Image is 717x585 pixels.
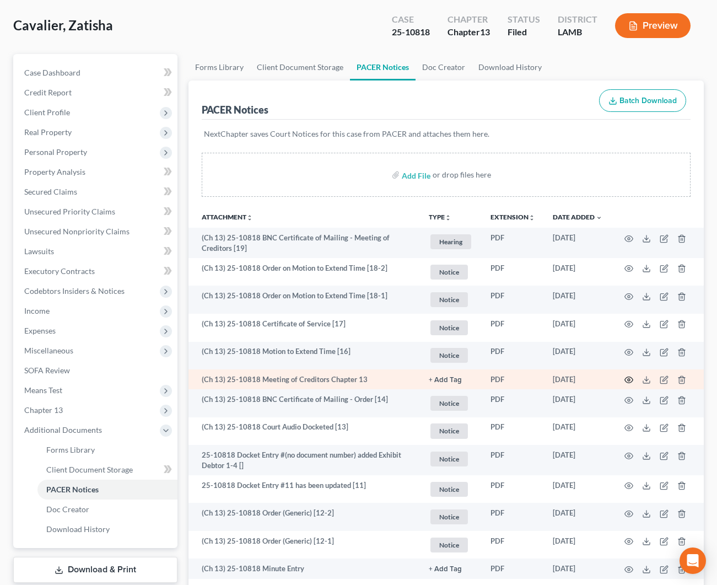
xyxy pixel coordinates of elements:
[430,396,468,411] span: Notice
[544,342,611,370] td: [DATE]
[416,54,472,80] a: Doc Creator
[429,291,473,309] a: Notice
[430,234,471,249] span: Hearing
[202,213,253,221] a: Attachmentunfold_more
[188,417,420,446] td: (Ch 13) 25-10818 Court Audio Docketed [13]
[544,286,611,314] td: [DATE]
[188,54,250,80] a: Forms Library
[430,265,468,280] span: Notice
[15,222,177,241] a: Unsecured Nonpriority Claims
[24,366,70,375] span: SOFA Review
[596,214,602,221] i: expand_more
[429,319,473,337] a: Notice
[544,559,611,578] td: [DATE]
[392,13,430,26] div: Case
[429,566,462,573] button: + Add Tag
[619,96,677,105] span: Batch Download
[448,26,490,39] div: Chapter
[37,460,177,480] a: Client Document Storage
[482,228,544,258] td: PDF
[544,369,611,389] td: [DATE]
[46,485,99,494] span: PACER Notices
[429,394,473,412] a: Notice
[24,246,54,256] span: Lawsuits
[188,475,420,503] td: 25-10818 Docket Entry #11 has been updated [11]
[188,258,420,286] td: (Ch 13) 25-10818 Order on Motion to Extend Time [18-2]
[429,346,473,364] a: Notice
[37,440,177,460] a: Forms Library
[544,258,611,286] td: [DATE]
[544,531,611,559] td: [DATE]
[15,241,177,261] a: Lawsuits
[188,503,420,531] td: (Ch 13) 25-10818 Order (Generic) [12-2]
[544,228,611,258] td: [DATE]
[448,13,490,26] div: Chapter
[482,258,544,286] td: PDF
[350,54,416,80] a: PACER Notices
[482,445,544,475] td: PDF
[429,263,473,281] a: Notice
[13,17,113,33] span: Cavalier, Zatisha
[24,385,62,395] span: Means Test
[490,213,535,221] a: Extensionunfold_more
[430,292,468,307] span: Notice
[13,557,177,583] a: Download & Print
[482,342,544,370] td: PDF
[24,187,77,196] span: Secured Claims
[429,508,473,526] a: Notice
[482,559,544,578] td: PDF
[558,13,597,26] div: District
[188,559,420,578] td: (Ch 13) 25-10818 Minute Entry
[508,26,540,39] div: Filed
[482,314,544,342] td: PDF
[429,450,473,468] a: Notice
[544,475,611,503] td: [DATE]
[15,83,177,103] a: Credit Report
[24,147,87,157] span: Personal Property
[544,314,611,342] td: [DATE]
[482,475,544,503] td: PDF
[188,445,420,475] td: 25-10818 Docket Entry #(no document number) added Exhibit Debtor 1-4 []
[553,213,602,221] a: Date Added expand_more
[15,361,177,380] a: SOFA Review
[24,227,130,236] span: Unsecured Nonpriority Claims
[24,286,125,296] span: Codebtors Insiders & Notices
[529,214,535,221] i: unfold_more
[15,202,177,222] a: Unsecured Priority Claims
[429,480,473,498] a: Notice
[24,108,70,117] span: Client Profile
[24,425,102,434] span: Additional Documents
[558,26,597,39] div: LAMB
[392,26,430,39] div: 25-10818
[445,214,451,221] i: unfold_more
[37,500,177,519] a: Doc Creator
[46,505,89,514] span: Doc Creator
[24,207,115,216] span: Unsecured Priority Claims
[430,320,468,335] span: Notice
[430,538,468,552] span: Notice
[544,417,611,446] td: [DATE]
[24,306,50,315] span: Income
[37,480,177,500] a: PACER Notices
[37,519,177,539] a: Download History
[188,286,420,314] td: (Ch 13) 25-10818 Order on Motion to Extend Time [18-1]
[430,452,468,466] span: Notice
[482,389,544,417] td: PDF
[24,127,72,137] span: Real Property
[188,531,420,559] td: (Ch 13) 25-10818 Order (Generic) [12-1]
[15,63,177,83] a: Case Dashboard
[482,369,544,389] td: PDF
[24,68,80,77] span: Case Dashboard
[188,389,420,417] td: (Ch 13) 25-10818 BNC Certificate of Mailing - Order [14]
[482,531,544,559] td: PDF
[430,509,468,524] span: Notice
[202,103,268,116] div: PACER Notices
[24,346,73,355] span: Miscellaneous
[24,88,72,97] span: Credit Report
[46,445,95,454] span: Forms Library
[430,482,468,497] span: Notice
[188,342,420,370] td: (Ch 13) 25-10818 Motion to Extend Time [16]
[24,266,95,276] span: Executory Contracts
[46,524,110,534] span: Download History
[429,233,473,251] a: Hearing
